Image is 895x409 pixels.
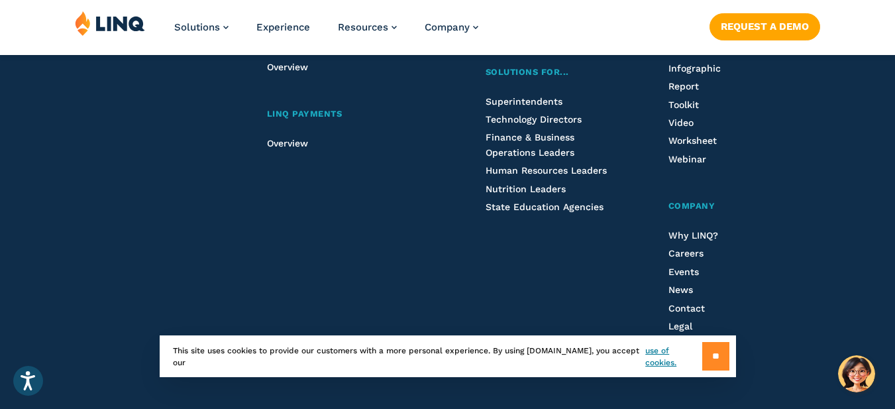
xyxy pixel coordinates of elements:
[668,266,699,277] a: Events
[174,21,229,33] a: Solutions
[486,165,607,176] a: Human Resources Leaders
[668,201,715,211] span: Company
[267,109,342,119] span: LINQ Payments
[668,135,717,146] a: Worksheet
[486,96,562,107] a: Superintendents
[486,132,574,157] a: Finance & Business Operations Leaders
[338,21,388,33] span: Resources
[425,21,478,33] a: Company
[174,11,478,54] nav: Primary Navigation
[710,13,820,40] a: Request a Demo
[425,21,470,33] span: Company
[267,107,437,121] a: LINQ Payments
[645,345,702,369] a: use of cookies.
[668,81,699,91] a: Report
[668,284,693,295] a: News
[267,62,308,72] a: Overview
[668,303,705,314] a: Contact
[668,154,706,164] a: Webinar
[668,200,779,213] a: Company
[668,117,694,128] a: Video
[668,230,718,241] a: Why LINQ?
[668,63,721,74] a: Infographic
[710,11,820,40] nav: Button Navigation
[668,99,699,110] a: Toolkit
[338,21,397,33] a: Resources
[668,321,692,331] a: Legal
[486,184,566,194] a: Nutrition Leaders
[486,202,604,212] a: State Education Agencies
[75,11,145,36] img: LINQ | K‑12 Software
[256,21,310,33] a: Experience
[668,45,695,56] a: Guide
[668,248,704,259] a: Careers
[838,355,875,392] button: Hello, have a question? Let’s chat.
[267,138,308,148] a: Overview
[486,114,582,125] a: Technology Directors
[160,335,736,377] div: This site uses cookies to provide our customers with a more personal experience. By using [DOMAIN...
[174,21,220,33] span: Solutions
